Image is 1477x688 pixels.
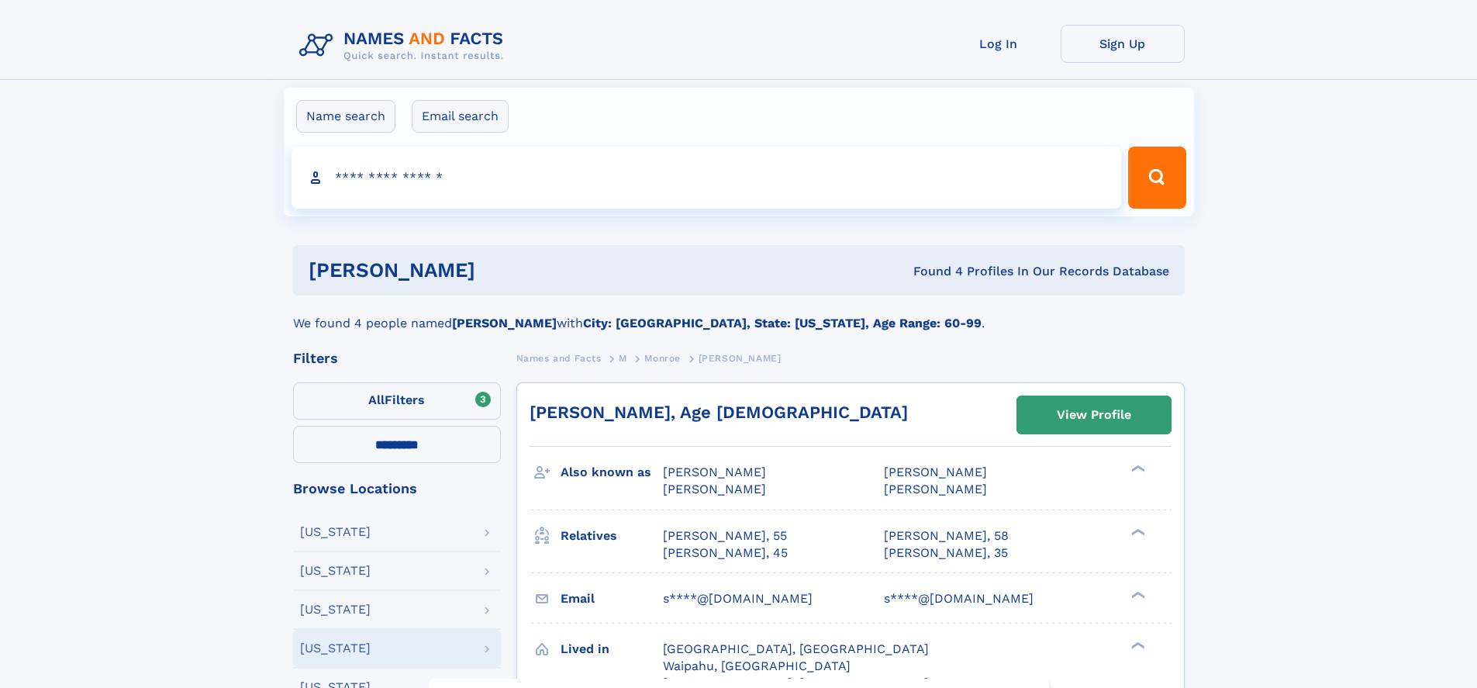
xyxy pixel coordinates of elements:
[1127,527,1146,537] div: ❯
[663,641,929,656] span: [GEOGRAPHIC_DATA], [GEOGRAPHIC_DATA]
[300,642,371,655] div: [US_STATE]
[884,527,1009,545] a: [PERSON_NAME], 58
[1017,396,1171,434] a: View Profile
[368,392,385,407] span: All
[300,565,371,577] div: [US_STATE]
[619,353,627,364] span: M
[1057,397,1131,433] div: View Profile
[561,636,663,662] h3: Lived in
[663,465,766,479] span: [PERSON_NAME]
[644,348,681,368] a: Monroe
[452,316,557,330] b: [PERSON_NAME]
[293,296,1185,333] div: We found 4 people named with .
[619,348,627,368] a: M
[300,526,371,538] div: [US_STATE]
[561,459,663,486] h3: Also known as
[663,545,788,562] a: [PERSON_NAME], 45
[644,353,681,364] span: Monroe
[309,261,695,280] h1: [PERSON_NAME]
[296,100,395,133] label: Name search
[1061,25,1185,63] a: Sign Up
[1128,147,1185,209] button: Search Button
[561,586,663,612] h3: Email
[884,545,1008,562] a: [PERSON_NAME], 35
[561,523,663,549] h3: Relatives
[663,527,787,545] a: [PERSON_NAME], 55
[293,25,516,67] img: Logo Names and Facts
[292,147,1122,209] input: search input
[1127,640,1146,650] div: ❯
[699,353,782,364] span: [PERSON_NAME]
[583,316,982,330] b: City: [GEOGRAPHIC_DATA], State: [US_STATE], Age Range: 60-99
[663,659,851,673] span: Waipahu, [GEOGRAPHIC_DATA]
[293,482,501,496] div: Browse Locations
[663,482,766,496] span: [PERSON_NAME]
[884,465,987,479] span: [PERSON_NAME]
[1127,464,1146,474] div: ❯
[530,403,908,422] a: [PERSON_NAME], Age [DEMOGRAPHIC_DATA]
[516,348,602,368] a: Names and Facts
[1127,589,1146,600] div: ❯
[937,25,1061,63] a: Log In
[293,351,501,365] div: Filters
[300,603,371,616] div: [US_STATE]
[412,100,509,133] label: Email search
[293,382,501,420] label: Filters
[884,482,987,496] span: [PERSON_NAME]
[694,263,1169,280] div: Found 4 Profiles In Our Records Database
